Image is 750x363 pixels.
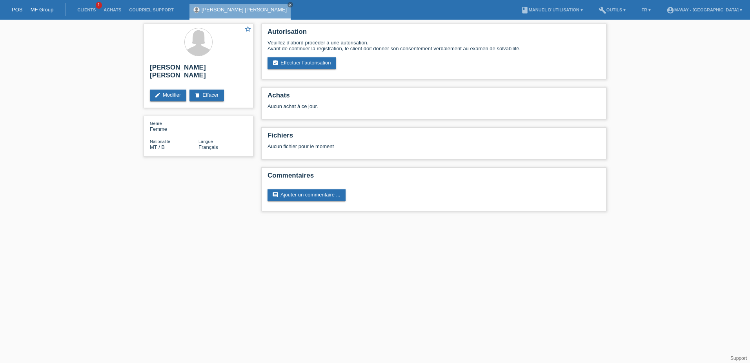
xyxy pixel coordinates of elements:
[12,7,53,13] a: POS — MF Group
[198,139,213,144] span: Langue
[272,60,279,66] i: assignment_turned_in
[268,132,600,143] h2: Fichiers
[288,3,292,7] i: close
[268,189,346,201] a: commentAjouter un commentaire ...
[637,7,655,12] a: FR ▾
[125,7,177,12] a: Courriel Support
[268,92,600,103] h2: Achats
[288,2,293,7] a: close
[268,172,600,183] h2: Commentaires
[595,7,630,12] a: buildOutils ▾
[150,90,186,101] a: editModifier
[663,7,746,12] a: account_circlem-way - [GEOGRAPHIC_DATA] ▾
[666,6,674,14] i: account_circle
[198,144,218,150] span: Français
[150,120,198,132] div: Femme
[268,57,336,69] a: assignment_turned_inEffectuer l’autorisation
[150,64,247,83] h2: [PERSON_NAME] [PERSON_NAME]
[272,192,279,198] i: comment
[202,7,287,13] a: [PERSON_NAME] [PERSON_NAME]
[155,92,161,98] i: edit
[189,90,224,101] a: deleteEffacer
[517,7,587,12] a: bookManuel d’utilisation ▾
[268,40,600,51] div: Veuillez d’abord procéder à une autorisation. Avant de continuer la registration, le client doit ...
[268,28,600,40] h2: Autorisation
[268,103,600,115] div: Aucun achat à ce jour.
[244,26,251,33] i: star_border
[150,144,165,150] span: Malte / B / 17.08.2019
[194,92,200,98] i: delete
[96,2,102,9] span: 1
[730,356,747,361] a: Support
[73,7,100,12] a: Clients
[268,143,507,149] div: Aucun fichier pour le moment
[150,139,170,144] span: Nationalité
[521,6,529,14] i: book
[150,121,162,126] span: Genre
[100,7,125,12] a: Achats
[244,26,251,34] a: star_border
[599,6,606,14] i: build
